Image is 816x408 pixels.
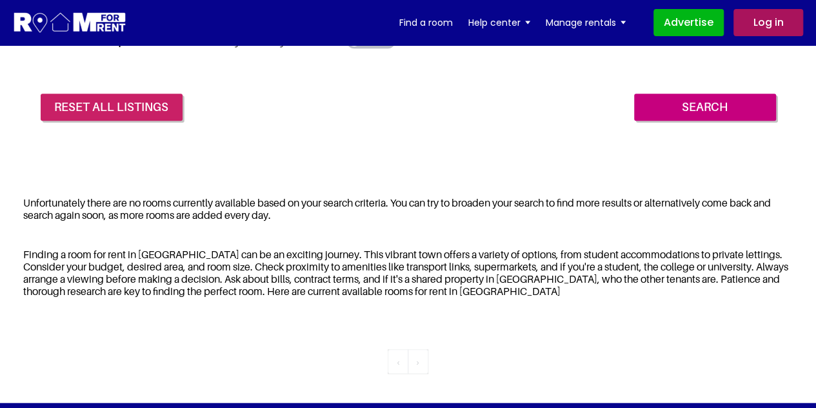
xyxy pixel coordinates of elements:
a: Manage rentals [546,13,626,32]
a: Log in [733,9,803,36]
img: Logo for Room for Rent, featuring a welcoming design with a house icon and modern typography [13,11,127,35]
a: reset all listings [41,94,183,121]
li: « Previous [408,349,428,374]
li: « Previous [388,349,408,374]
a: Find a room [399,13,453,32]
div: Unfortunately there are no rooms currently available based on your search criteria. You can try t... [10,189,806,230]
input: Search [634,94,776,121]
a: Advertise [653,9,724,36]
div: Finding a room for rent in [GEOGRAPHIC_DATA] can be an exciting journey. This vibrant town offers... [10,240,806,307]
span: Find exactly what you want [164,31,338,48]
a: Help center [468,13,530,32]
